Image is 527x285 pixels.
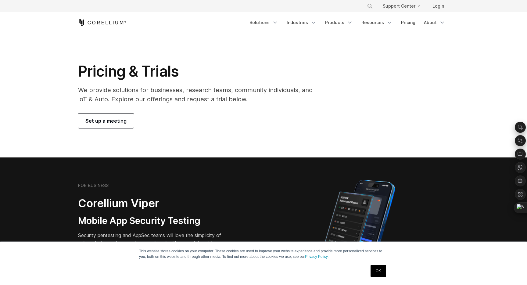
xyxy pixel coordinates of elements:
[364,1,375,12] button: Search
[321,17,357,28] a: Products
[78,183,109,188] h6: FOR BUSINESS
[78,232,234,254] p: Security pentesting and AppSec teams will love the simplicity of automated report generation comb...
[85,117,127,124] span: Set up a meeting
[428,1,449,12] a: Login
[371,265,386,277] a: OK
[378,1,425,12] a: Support Center
[314,177,405,284] img: Corellium MATRIX automated report on iPhone showing app vulnerability test results across securit...
[358,17,396,28] a: Resources
[78,197,234,210] h2: Corellium Viper
[78,19,127,26] a: Corellium Home
[139,248,388,259] p: This website stores cookies on your computer. These cookies are used to improve your website expe...
[246,17,449,28] div: Navigation Menu
[420,17,449,28] a: About
[78,215,234,227] h3: Mobile App Security Testing
[305,254,328,259] a: Privacy Policy.
[78,62,321,81] h1: Pricing & Trials
[283,17,320,28] a: Industries
[78,114,134,128] a: Set up a meeting
[360,1,449,12] div: Navigation Menu
[397,17,419,28] a: Pricing
[246,17,282,28] a: Solutions
[78,85,321,104] p: We provide solutions for businesses, research teams, community individuals, and IoT & Auto. Explo...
